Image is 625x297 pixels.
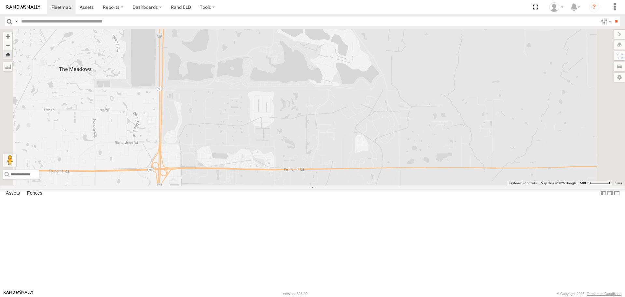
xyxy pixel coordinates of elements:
[614,189,620,198] label: Hide Summary Table
[541,181,576,185] span: Map data ©2025 Google
[607,189,613,198] label: Dock Summary Table to the Right
[587,292,621,296] a: Terms and Conditions
[578,181,612,186] button: Map Scale: 500 m per 59 pixels
[598,17,612,26] label: Search Filter Options
[557,292,621,296] div: © Copyright 2025 -
[14,17,19,26] label: Search Query
[3,189,23,198] label: Assets
[509,181,537,186] button: Keyboard shortcuts
[24,189,46,198] label: Fences
[3,41,12,50] button: Zoom out
[3,50,12,59] button: Zoom Home
[3,154,16,167] button: Drag Pegman onto the map to open Street View
[600,189,607,198] label: Dock Summary Table to the Left
[547,2,566,12] div: Matthew Trout
[580,181,590,185] span: 500 m
[589,2,599,12] i: ?
[7,5,40,9] img: rand-logo.svg
[3,32,12,41] button: Zoom in
[3,62,12,71] label: Measure
[283,292,308,296] div: Version: 306.00
[614,73,625,82] label: Map Settings
[615,182,622,184] a: Terms
[4,290,34,297] a: Visit our Website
